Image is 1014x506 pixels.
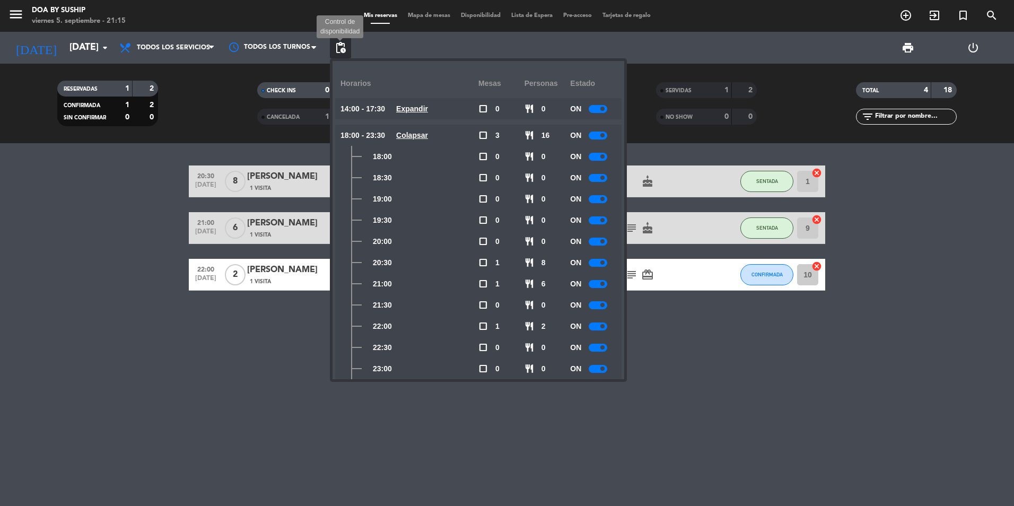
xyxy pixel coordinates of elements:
button: SENTADA [740,217,793,239]
span: NO SHOW [666,115,693,120]
span: check_box_outline_blank [478,258,488,267]
div: LOG OUT [941,32,1007,64]
span: check_box_outline_blank [478,364,488,373]
span: 0 [541,299,546,311]
span: 6 [225,217,246,239]
span: check_box_outline_blank [478,321,488,331]
span: 0 [495,363,500,375]
i: power_settings_new [967,41,980,54]
span: 0 [541,363,546,375]
span: 0 [541,214,546,226]
span: 1 Visita [250,231,271,239]
div: [PERSON_NAME] [247,216,337,230]
input: Filtrar por nombre... [874,111,956,123]
i: card_giftcard [641,268,654,281]
i: filter_list [861,110,874,123]
span: 0 [495,103,500,115]
span: 2 [225,264,246,285]
span: SIN CONFIRMAR [64,115,106,120]
span: 20:00 [373,235,392,248]
span: check_box_outline_blank [478,152,488,161]
strong: 2 [150,101,156,109]
span: ON [570,257,581,269]
u: Colapsar [396,131,428,139]
span: 8 [541,257,546,269]
i: menu [8,6,24,22]
span: CANCELADA [267,115,300,120]
span: [DATE] [193,275,219,287]
span: print [902,41,914,54]
span: restaurant [525,279,534,289]
span: 0 [495,299,500,311]
span: Lista de Espera [506,13,558,19]
i: cancel [811,168,822,178]
span: 1 [495,257,500,269]
div: [PERSON_NAME] [247,263,337,277]
i: add_circle_outline [899,9,912,22]
span: 0 [541,235,546,248]
span: restaurant [525,104,534,114]
span: ON [570,214,581,226]
span: 22:00 [193,263,219,275]
span: check_box_outline_blank [478,130,488,140]
i: cancel [811,214,822,225]
span: 0 [495,342,500,354]
strong: 2 [748,86,755,94]
button: menu [8,6,24,26]
span: ON [570,193,581,205]
strong: 0 [724,113,729,120]
span: 21:00 [373,278,392,290]
span: 8 [225,171,246,192]
span: 18:00 [373,151,392,163]
div: Estado [570,69,616,98]
i: cake [641,175,654,188]
span: check_box_outline_blank [478,104,488,114]
span: ON [570,320,581,333]
span: restaurant [525,364,534,373]
span: Mis reservas [359,13,403,19]
i: search [985,9,998,22]
i: exit_to_app [928,9,941,22]
span: restaurant [525,152,534,161]
span: 1 [495,320,500,333]
span: restaurant [525,321,534,331]
span: RESERVADAS [64,86,98,92]
span: ON [570,172,581,184]
span: check_box_outline_blank [478,194,488,204]
span: Todos los servicios [137,44,210,51]
span: 2 [541,320,546,333]
span: 1 Visita [250,184,271,193]
u: Expandir [396,104,428,113]
span: 23:00 [373,363,392,375]
strong: 1 [724,86,729,94]
span: TOTAL [862,88,879,93]
span: ON [570,129,581,142]
div: DOA by SUSHIP [32,5,126,16]
span: restaurant [525,258,534,267]
button: SENTADA [740,171,793,192]
i: arrow_drop_down [99,41,111,54]
i: turned_in_not [957,9,969,22]
span: [DATE] [193,228,219,240]
strong: 1 [125,85,129,92]
span: ON [570,103,581,115]
div: [PERSON_NAME] [247,170,337,184]
span: check_box_outline_blank [478,237,488,246]
span: restaurant [525,300,534,310]
strong: 2 [150,85,156,92]
span: check_box_outline_blank [478,173,488,182]
span: 18:30 [373,172,392,184]
span: ON [570,342,581,354]
span: ON [570,235,581,248]
div: Control de disponibilidad [317,15,363,39]
span: 0 [541,151,546,163]
span: check_box_outline_blank [478,215,488,225]
span: ON [570,299,581,311]
span: CHECK INS [267,88,296,93]
span: 0 [541,342,546,354]
span: Mapa de mesas [403,13,456,19]
span: 1 Visita [250,277,271,286]
i: cake [641,222,654,234]
span: 0 [541,172,546,184]
span: pending_actions [334,41,347,54]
